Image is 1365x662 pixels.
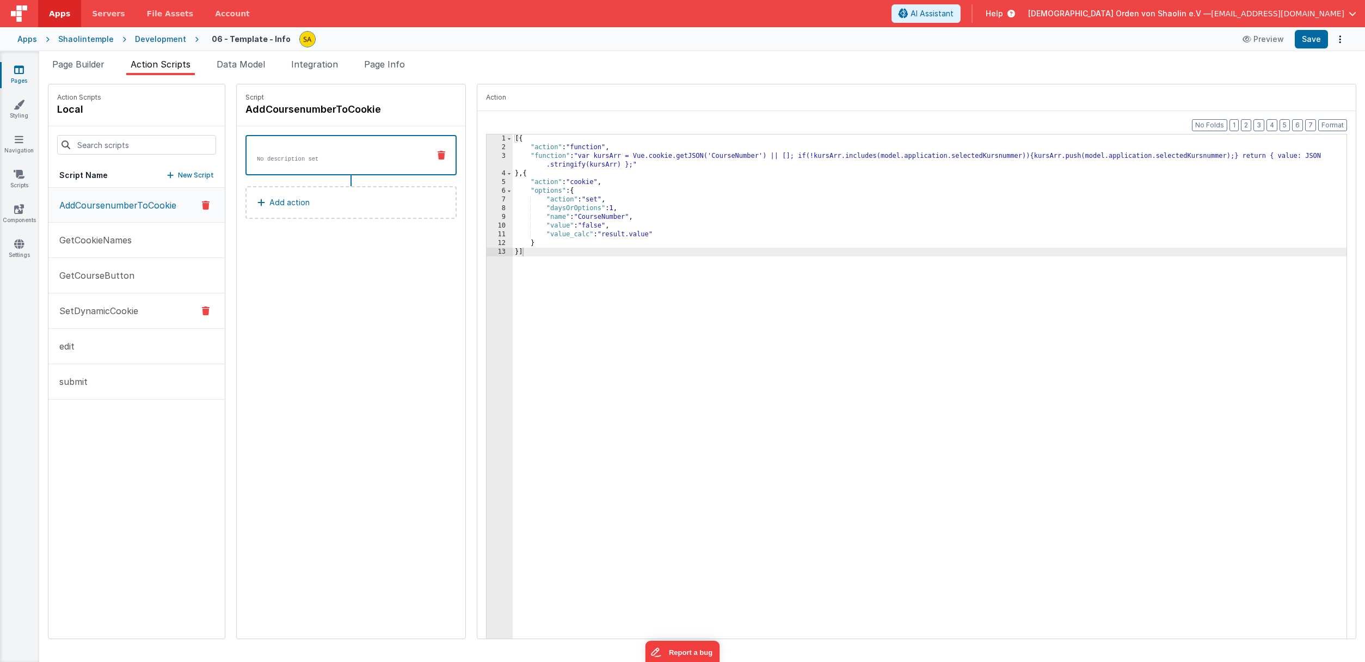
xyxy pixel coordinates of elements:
[57,93,101,102] p: Action Scripts
[487,178,513,187] div: 5
[487,134,513,143] div: 1
[257,155,421,163] p: No description set
[1241,119,1251,131] button: 2
[486,93,1347,102] p: Action
[487,248,513,256] div: 13
[487,152,513,169] div: 3
[911,8,954,19] span: AI Assistant
[217,59,265,70] span: Data Model
[147,8,194,19] span: File Assets
[487,169,513,178] div: 4
[487,195,513,204] div: 7
[1305,119,1316,131] button: 7
[986,8,1003,19] span: Help
[167,170,214,181] button: New Script
[1028,8,1211,19] span: [DEMOGRAPHIC_DATA] Orden von Shaolin e.V —
[291,59,338,70] span: Integration
[49,8,70,19] span: Apps
[245,186,457,219] button: Add action
[59,170,108,181] h5: Script Name
[212,35,291,43] h4: 06 - Template - Info
[48,329,225,364] button: edit
[245,102,409,117] h4: AddCoursenumberToCookie
[487,187,513,195] div: 6
[1192,119,1227,131] button: No Folds
[1295,30,1328,48] button: Save
[58,34,114,45] div: Shaolintemple
[48,364,225,400] button: submit
[487,222,513,230] div: 10
[300,32,315,47] img: e3e1eaaa3c942e69edc95d4236ce57bf
[245,93,457,102] p: Script
[1266,119,1277,131] button: 4
[487,239,513,248] div: 12
[48,293,225,329] button: SetDynamicCookie
[1229,119,1239,131] button: 1
[53,199,176,212] p: AddCoursenumberToCookie
[487,213,513,222] div: 9
[131,59,190,70] span: Action Scripts
[53,304,138,317] p: SetDynamicCookie
[487,143,513,152] div: 2
[48,258,225,293] button: GetCourseButton
[1280,119,1290,131] button: 5
[52,59,104,70] span: Page Builder
[53,340,75,353] p: edit
[891,4,961,23] button: AI Assistant
[92,8,125,19] span: Servers
[1292,119,1303,131] button: 6
[178,170,214,181] p: New Script
[57,135,216,155] input: Search scripts
[1211,8,1344,19] span: [EMAIL_ADDRESS][DOMAIN_NAME]
[364,59,405,70] span: Page Info
[53,375,88,388] p: submit
[48,223,225,258] button: GetCookieNames
[269,196,310,209] p: Add action
[53,269,134,282] p: GetCourseButton
[1318,119,1347,131] button: Format
[1332,32,1348,47] button: Options
[1028,8,1356,19] button: [DEMOGRAPHIC_DATA] Orden von Shaolin e.V — [EMAIL_ADDRESS][DOMAIN_NAME]
[135,34,186,45] div: Development
[487,230,513,239] div: 11
[57,102,101,117] h4: local
[487,204,513,213] div: 8
[1236,30,1290,48] button: Preview
[1253,119,1264,131] button: 3
[17,34,37,45] div: Apps
[53,234,132,247] p: GetCookieNames
[48,188,225,223] button: AddCoursenumberToCookie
